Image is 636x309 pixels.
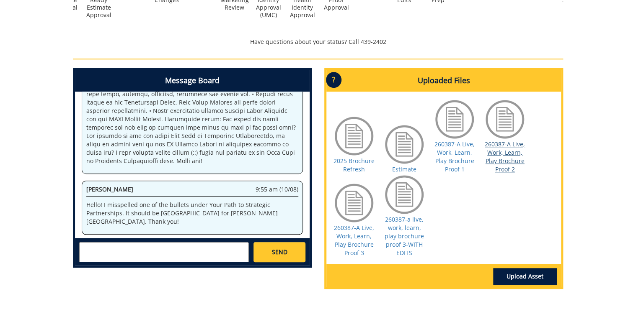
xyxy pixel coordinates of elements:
h4: Message Board [75,70,310,92]
a: Upload Asset [493,268,557,285]
p: Have questions about your status? Call 439-2402 [73,38,563,46]
h4: Uploaded Files [326,70,561,92]
span: [PERSON_NAME] [86,185,133,193]
a: 2025 Brochure Refresh [334,157,375,173]
a: 260387-A Live, Work, Learn, Play Brochure Proof 2 [485,140,525,173]
a: Estimate [392,165,416,173]
a: SEND [253,242,305,262]
span: 9:55 am (10/08) [256,185,298,194]
a: 260387-a live, work, learn, play brochure proof 3-WITH EDITS [385,215,424,257]
a: 260387-A Live, Work, Learn, Play Brochure Proof 1 [434,140,475,173]
p: ? [326,72,341,88]
textarea: messageToSend [79,242,249,262]
span: SEND [271,248,287,256]
a: 260387-A Live, Work, Learn, Play Brochure Proof 3 [334,224,374,257]
p: Hello! I misspelled one of the bullets under Your Path to Strategic Partnerships. It should be [G... [86,201,298,226]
